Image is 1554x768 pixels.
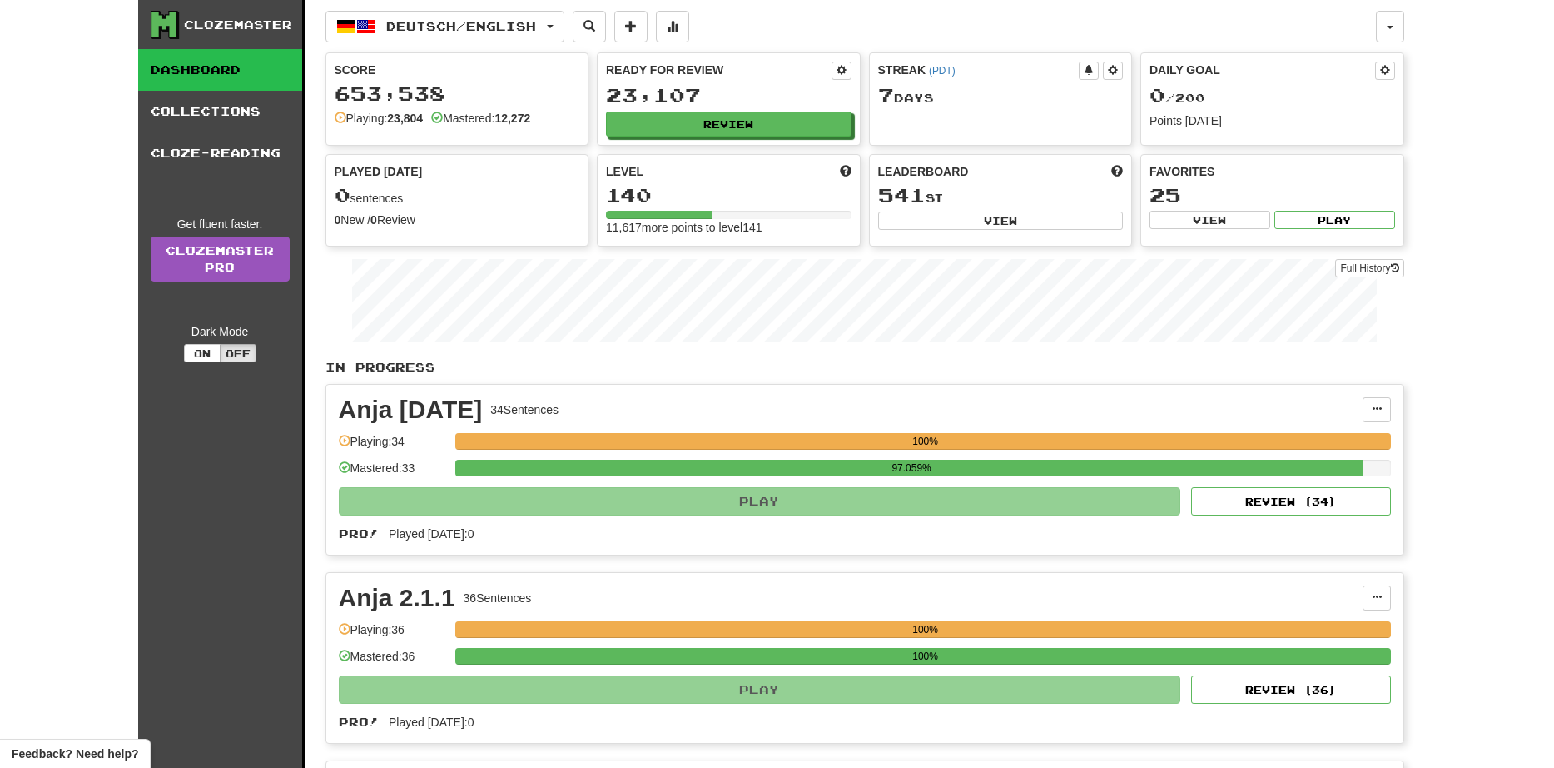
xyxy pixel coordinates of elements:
span: Open feedback widget [12,746,138,762]
button: View [1149,211,1270,229]
a: ClozemasterPro [151,237,290,282]
div: Mastered: [431,110,530,127]
button: Off [220,344,256,362]
div: 11,617 more points to level 141 [606,219,851,236]
strong: 12,272 [494,112,530,125]
div: Anja [DATE] [339,397,483,422]
div: Mastered: 33 [339,460,447,487]
div: 97.059% [460,460,1363,476]
span: 0 [1149,83,1165,107]
div: st [878,185,1124,207]
button: On [184,344,221,362]
span: Pro! [339,526,379,541]
button: More stats [656,11,689,42]
a: (PDT) [929,65,956,77]
button: Add sentence to collection [614,11,648,42]
span: 0 [335,183,350,207]
button: Review (36) [1191,676,1391,704]
strong: 0 [335,213,341,227]
span: Played [DATE] [335,163,423,180]
span: Level [606,163,643,180]
span: 7 [878,83,894,107]
span: Leaderboard [878,163,969,180]
div: Playing: 36 [339,621,447,649]
div: Mastered: 36 [339,648,447,676]
span: This week in points, UTC [1111,163,1123,180]
div: Anja 2.1.1 [339,586,455,611]
div: 100% [460,621,1391,638]
div: Clozemaster [184,17,292,33]
div: 34 Sentences [490,401,559,418]
button: Review [606,112,851,137]
a: Cloze-Reading [138,132,302,174]
div: Day s [878,85,1124,107]
div: Dark Mode [151,323,290,340]
div: Score [335,62,580,78]
button: View [878,212,1124,230]
span: Deutsch / English [386,19,536,33]
div: 100% [460,648,1391,665]
strong: 23,804 [387,112,423,125]
button: Search sentences [573,11,606,42]
a: Collections [138,91,302,132]
div: 36 Sentences [464,590,532,606]
div: New / Review [335,212,580,228]
div: 653,538 [335,83,580,104]
div: Daily Goal [1149,62,1375,80]
div: Playing: 34 [339,433,447,461]
strong: 0 [370,213,377,227]
div: Get fluent faster. [151,216,290,232]
div: Favorites [1149,163,1395,180]
div: 25 [1149,185,1395,206]
span: Pro! [339,715,379,729]
div: Points [DATE] [1149,112,1395,129]
div: 100% [460,433,1391,450]
button: Play [339,487,1181,516]
span: / 200 [1149,91,1205,105]
div: Streak [878,62,1080,78]
span: 541 [878,183,926,207]
div: sentences [335,185,580,207]
div: Ready for Review [606,62,832,78]
p: In Progress [325,359,1404,376]
a: Dashboard [138,49,302,91]
button: Play [339,676,1181,704]
button: Play [1274,211,1395,229]
button: Review (34) [1191,487,1391,516]
button: Deutsch/English [325,11,564,42]
div: 140 [606,185,851,206]
div: Playing: [335,110,424,127]
span: Played [DATE]: 0 [389,527,474,541]
span: Score more points to level up [840,163,851,180]
span: Played [DATE]: 0 [389,716,474,729]
div: 23,107 [606,85,851,106]
button: Full History [1335,259,1403,277]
